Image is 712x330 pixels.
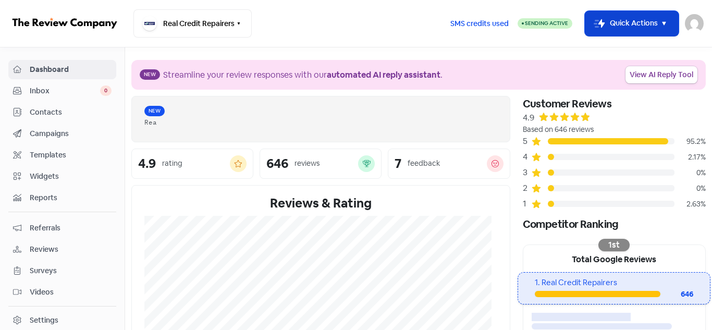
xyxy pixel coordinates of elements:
a: SMS credits used [441,17,518,28]
div: 5 [523,135,531,148]
div: Settings [30,315,58,326]
div: reviews [294,158,320,169]
div: 3 [523,166,531,179]
div: 0% [674,183,706,194]
a: Dashboard [8,60,116,79]
a: Settings [8,311,116,330]
div: 4.9 [523,112,534,124]
div: 1st [598,239,630,251]
a: Videos [8,283,116,302]
div: 2.17% [674,152,706,163]
div: 2.63% [674,199,706,210]
span: New [144,106,165,116]
b: automated AI reply assistant [327,69,440,80]
a: Inbox 0 [8,81,116,101]
div: 1. Real Credit Repairers [535,277,693,289]
div: 2 [523,182,531,194]
a: Sending Active [518,17,572,30]
div: Total Google Reviews [523,245,705,272]
a: 4.9rating [131,149,253,179]
a: Reviews [8,240,116,259]
span: Referrals [30,223,112,234]
img: User [685,14,704,33]
span: Widgets [30,171,112,182]
div: Based on 646 reviews [523,124,706,135]
button: Quick Actions [585,11,679,36]
span: 0 [100,85,112,96]
span: Sending Active [525,20,568,27]
div: Customer Reviews [523,96,706,112]
a: Referrals [8,218,116,238]
span: Reports [30,192,112,203]
button: Real Credit Repairers [133,9,252,38]
a: Surveys [8,261,116,280]
span: Inbox [30,85,100,96]
span: Videos [30,287,112,298]
a: Templates [8,145,116,165]
div: 7 [395,157,401,170]
span: Campaigns [30,128,112,139]
span: Templates [30,150,112,161]
a: Reports [8,188,116,207]
span: Reviews [30,244,112,255]
div: Rea [144,117,497,127]
span: New [140,69,160,80]
div: 4.9 [138,157,156,170]
a: 646reviews [260,149,382,179]
span: SMS credits used [450,18,509,29]
span: Dashboard [30,64,112,75]
div: feedback [408,158,440,169]
div: 0% [674,167,706,178]
div: Reviews & Rating [144,194,497,213]
a: Contacts [8,103,116,122]
div: rating [162,158,182,169]
span: Contacts [30,107,112,118]
a: Widgets [8,167,116,186]
div: 646 [266,157,288,170]
span: Surveys [30,265,112,276]
div: 646 [660,289,693,300]
div: Competitor Ranking [523,216,706,232]
div: 4 [523,151,531,163]
a: Campaigns [8,124,116,143]
a: 7feedback [388,149,510,179]
a: View AI Reply Tool [625,66,697,83]
div: 1 [523,198,531,210]
div: 95.2% [674,136,706,147]
div: Streamline your review responses with our . [163,69,443,81]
